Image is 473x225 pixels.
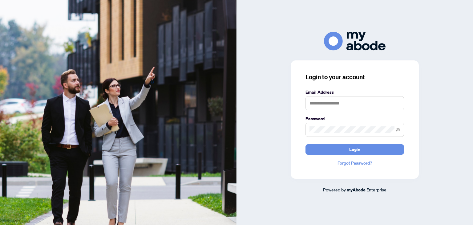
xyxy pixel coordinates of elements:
span: Login [349,145,360,154]
button: Login [305,144,404,155]
img: ma-logo [324,32,386,51]
span: Enterprise [366,187,386,192]
a: Forgot Password? [305,160,404,166]
span: Powered by [323,187,346,192]
a: myAbode [347,186,366,193]
h3: Login to your account [305,73,404,81]
span: eye-invisible [396,128,400,132]
label: Email Address [305,89,404,96]
label: Password [305,115,404,122]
